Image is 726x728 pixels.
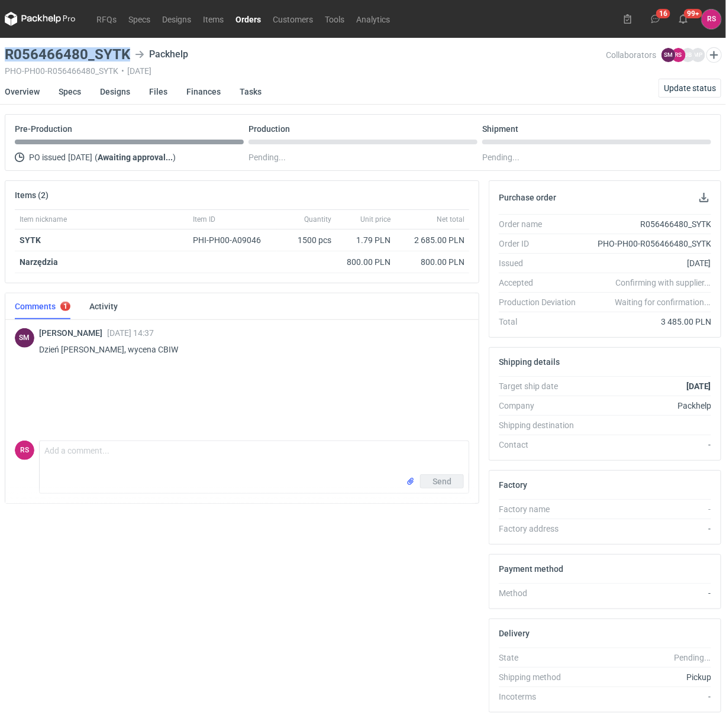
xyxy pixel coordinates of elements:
div: Total [499,316,584,328]
a: Tasks [240,79,262,105]
a: SYTK [20,235,41,245]
span: Send [433,477,451,486]
figcaption: RS [672,48,686,62]
h3: R056466480_SYTK [5,47,130,62]
a: Files [149,79,167,105]
p: Production [249,124,290,134]
div: Pickup [584,671,711,683]
em: Pending... [674,653,711,662]
div: Issued [499,257,584,269]
div: Rafał Stani [15,441,34,460]
span: [DATE] [68,150,92,164]
div: Company [499,400,584,412]
span: [DATE] 14:37 [107,328,154,338]
button: Send [420,474,464,488]
h2: Factory [499,480,527,490]
div: Order name [499,218,584,230]
a: Finances [186,79,221,105]
p: Dzień [PERSON_NAME], wycena CBIW [39,342,460,357]
span: Collaborators [606,50,657,60]
div: 2 685.00 PLN [400,234,464,246]
div: PO issued [15,150,244,164]
div: Production Deviation [499,296,584,308]
div: Pending... [482,150,711,164]
span: [PERSON_NAME] [39,328,107,338]
a: Specs [59,79,81,105]
div: - [584,523,711,535]
figcaption: SM [15,328,34,348]
div: [DATE] [584,257,711,269]
strong: Awaiting approval... [98,153,173,162]
a: Designs [156,12,197,26]
figcaption: RS [702,9,721,29]
a: RFQs [91,12,122,26]
div: 800.00 PLN [400,256,464,268]
div: Target ship date [499,380,584,392]
h2: Delivery [499,629,530,638]
div: Sebastian Markut [15,328,34,348]
button: 99+ [674,9,693,28]
div: Order ID [499,238,584,250]
div: Accepted [499,277,584,289]
a: Orders [230,12,267,26]
span: Update status [664,84,716,92]
h2: Shipping details [499,357,560,367]
span: • [121,66,124,76]
a: Designs [100,79,130,105]
figcaption: RS [15,441,34,460]
div: Incoterms [499,691,584,703]
div: 1.79 PLN [341,234,391,246]
div: R056466480_SYTK [584,218,711,230]
button: 16 [646,9,665,28]
div: State [499,652,584,664]
p: Pre-Production [15,124,72,134]
em: Waiting for confirmation... [615,296,711,308]
span: Item nickname [20,215,67,224]
div: Shipping method [499,671,584,683]
span: Unit price [360,215,391,224]
div: - [584,439,711,451]
div: Packhelp [584,400,711,412]
div: Factory name [499,503,584,515]
div: - [584,587,711,599]
div: Method [499,587,584,599]
em: Confirming with supplier... [615,278,711,287]
svg: Packhelp Pro [5,12,76,26]
span: Item ID [193,215,215,224]
button: Download PO [697,190,711,205]
a: Analytics [350,12,396,26]
div: Contact [499,439,584,451]
strong: [DATE] [686,381,711,391]
a: Overview [5,79,40,105]
a: Activity [89,293,118,319]
h2: Purchase order [499,193,556,202]
a: Items [197,12,230,26]
div: 800.00 PLN [341,256,391,268]
button: Update status [659,79,721,98]
div: - [584,503,711,515]
a: Tools [319,12,350,26]
figcaption: MP [691,48,705,62]
div: Rafał Stani [702,9,721,29]
div: Packhelp [135,47,188,62]
div: PHI-PH00-A09046 [193,234,272,246]
span: ( [95,153,98,162]
span: Quantity [304,215,331,224]
strong: Narzędzia [20,257,58,267]
div: 3 485.00 PLN [584,316,711,328]
figcaption: JB [681,48,695,62]
div: 1 [63,302,67,310]
h2: Payment method [499,564,563,574]
a: Comments1 [15,293,70,319]
div: 1500 pcs [277,229,336,251]
div: PHO-PH00-R056466480_SYTK [584,238,711,250]
div: PHO-PH00-R056466480_SYTK [DATE] [5,66,606,76]
h2: Items (2) [15,190,49,200]
figcaption: SM [662,48,676,62]
button: Edit collaborators [706,47,722,63]
a: Customers [267,12,319,26]
p: Shipment [482,124,518,134]
span: Pending... [249,150,286,164]
span: ) [173,153,176,162]
div: - [584,691,711,703]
